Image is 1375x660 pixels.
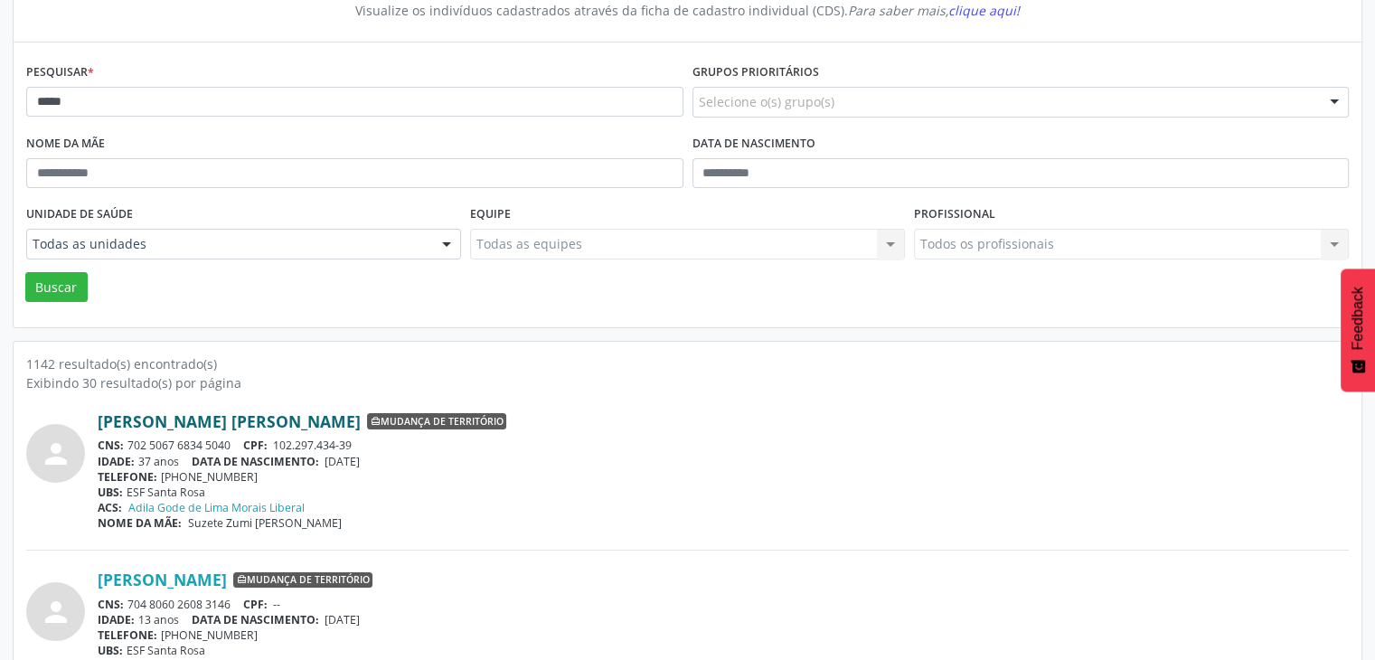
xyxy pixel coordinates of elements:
span: TELEFONE: [98,469,157,485]
span: IDADE: [98,454,135,469]
span: IDADE: [98,612,135,627]
span: DATA DE NASCIMENTO: [192,454,319,469]
span: CPF: [243,597,268,612]
a: [PERSON_NAME] [PERSON_NAME] [98,411,361,431]
i: person [40,438,72,470]
span: [DATE] [325,612,360,627]
label: Nome da mãe [26,130,105,158]
span: Todas as unidades [33,235,424,253]
span: UBS: [98,643,123,658]
button: Buscar [25,272,88,303]
div: Exibindo 30 resultado(s) por página [26,373,1349,392]
label: Equipe [470,201,511,229]
span: TELEFONE: [98,627,157,643]
label: Profissional [914,201,995,229]
span: CNS: [98,597,124,612]
i: Para saber mais, [848,2,1020,19]
label: Pesquisar [26,59,94,87]
span: Selecione o(s) grupo(s) [699,92,834,111]
button: Feedback - Mostrar pesquisa [1341,269,1375,391]
div: [PHONE_NUMBER] [98,627,1349,643]
a: [PERSON_NAME] [98,570,227,589]
div: 702 5067 6834 5040 [98,438,1349,453]
span: clique aqui! [948,2,1020,19]
span: Feedback [1350,287,1366,350]
label: Unidade de saúde [26,201,133,229]
div: 1142 resultado(s) encontrado(s) [26,354,1349,373]
span: Suzete Zumi [PERSON_NAME] [188,515,342,531]
span: Mudança de território [367,413,506,429]
div: 704 8060 2608 3146 [98,597,1349,612]
i: person [40,596,72,628]
div: ESF Santa Rosa [98,485,1349,500]
div: 13 anos [98,612,1349,627]
label: Grupos prioritários [692,59,819,87]
div: Visualize os indivíduos cadastrados através da ficha de cadastro individual (CDS). [39,1,1336,20]
span: UBS: [98,485,123,500]
label: Data de nascimento [692,130,815,158]
span: Mudança de território [233,572,372,589]
span: ACS: [98,500,122,515]
div: [PHONE_NUMBER] [98,469,1349,485]
span: CNS: [98,438,124,453]
span: NOME DA MÃE: [98,515,182,531]
span: DATA DE NASCIMENTO: [192,612,319,627]
div: 37 anos [98,454,1349,469]
span: 102.297.434-39 [273,438,352,453]
a: Adila Gode de Lima Morais Liberal [128,500,305,515]
span: -- [273,597,280,612]
span: [DATE] [325,454,360,469]
div: ESF Santa Rosa [98,643,1349,658]
span: CPF: [243,438,268,453]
